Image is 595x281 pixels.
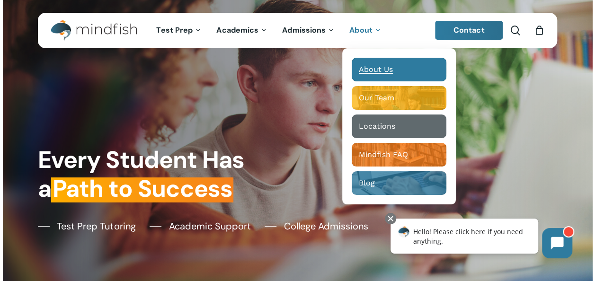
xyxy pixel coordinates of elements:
[284,219,368,233] span: College Admissions
[453,25,485,35] span: Contact
[349,25,373,35] span: About
[359,150,408,159] span: Mindfish FAQ
[359,122,395,131] span: Locations
[352,171,446,195] a: Blog
[51,173,233,204] em: Path to Success
[381,211,582,268] iframe: Chatbot
[38,146,292,203] h1: Every Student Has a
[534,25,544,35] a: Cart
[282,25,326,35] span: Admissions
[352,114,446,138] a: Locations
[342,26,389,35] a: About
[359,93,394,102] span: Our Team
[352,58,446,81] a: About Us
[38,13,557,48] header: Main Menu
[359,178,375,187] span: Blog
[149,13,389,48] nav: Main Menu
[216,25,258,35] span: Academics
[149,26,209,35] a: Test Prep
[57,219,135,233] span: Test Prep Tutoring
[435,21,503,40] a: Contact
[38,219,135,233] a: Test Prep Tutoring
[209,26,275,35] a: Academics
[150,219,250,233] a: Academic Support
[359,65,393,74] span: About Us
[156,25,193,35] span: Test Prep
[169,219,250,233] span: Academic Support
[352,86,446,110] a: Our Team
[275,26,342,35] a: Admissions
[352,143,446,167] a: Mindfish FAQ
[265,219,368,233] a: College Admissions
